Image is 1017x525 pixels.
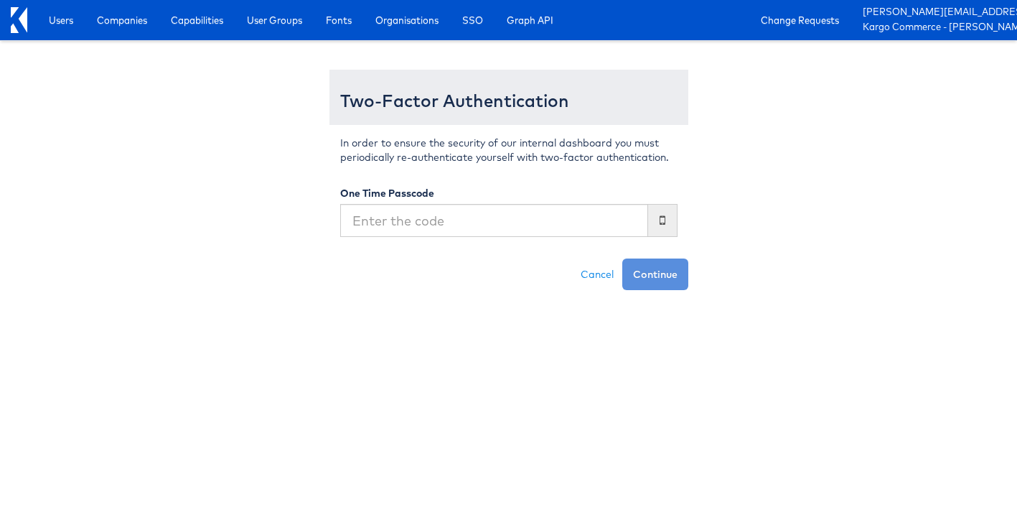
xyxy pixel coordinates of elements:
[315,7,362,33] a: Fonts
[171,13,223,27] span: Capabilities
[863,5,1006,20] a: [PERSON_NAME][EMAIL_ADDRESS][DOMAIN_NAME]
[340,186,434,200] label: One Time Passcode
[365,7,449,33] a: Organisations
[49,13,73,27] span: Users
[496,7,564,33] a: Graph API
[622,259,688,290] button: Continue
[340,204,648,237] input: Enter the code
[507,13,553,27] span: Graph API
[326,13,352,27] span: Fonts
[340,91,678,110] h3: Two-Factor Authentication
[375,13,439,27] span: Organisations
[160,7,234,33] a: Capabilities
[572,259,622,290] a: Cancel
[863,20,1006,35] a: Kargo Commerce - [PERSON_NAME]
[247,13,302,27] span: User Groups
[236,7,313,33] a: User Groups
[462,13,483,27] span: SSO
[451,7,494,33] a: SSO
[750,7,850,33] a: Change Requests
[86,7,158,33] a: Companies
[340,136,678,164] p: In order to ensure the security of our internal dashboard you must periodically re-authenticate y...
[38,7,84,33] a: Users
[97,13,147,27] span: Companies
